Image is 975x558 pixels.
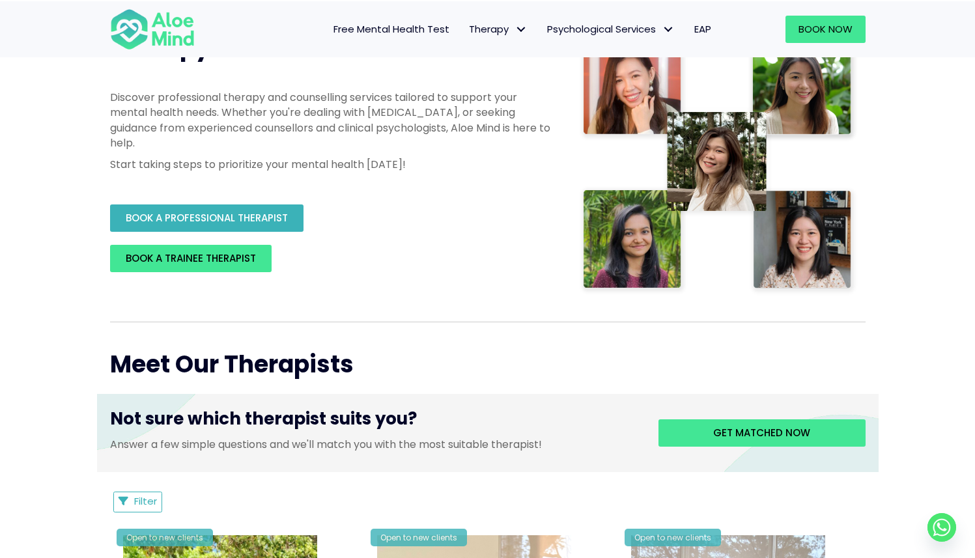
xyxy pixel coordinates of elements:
div: Open to new clients [117,529,213,546]
span: Psychological Services: submenu [659,20,678,38]
span: Filter [134,494,157,508]
img: Therapist collage [579,31,858,296]
span: BOOK A TRAINEE THERAPIST [126,251,256,265]
span: Book Now [798,22,853,36]
p: Answer a few simple questions and we'll match you with the most suitable therapist! [110,437,639,452]
button: Filter Listings [113,492,163,512]
a: Get matched now [658,419,866,447]
span: Psychological Services [547,22,675,36]
a: Free Mental Health Test [324,16,459,43]
span: BOOK A PROFESSIONAL THERAPIST [126,211,288,225]
a: EAP [685,16,721,43]
span: Therapy [469,22,528,36]
div: Open to new clients [625,529,721,546]
a: BOOK A PROFESSIONAL THERAPIST [110,204,304,232]
h3: Not sure which therapist suits you? [110,407,639,437]
span: Therapy with Licensed Professionals [110,31,549,64]
p: Start taking steps to prioritize your mental health [DATE]! [110,157,553,172]
a: Whatsapp [927,513,956,542]
img: Aloe mind Logo [110,8,195,51]
a: Psychological ServicesPsychological Services: submenu [537,16,685,43]
span: Get matched now [713,426,810,439]
a: TherapyTherapy: submenu [459,16,537,43]
a: Book Now [785,16,866,43]
p: Discover professional therapy and counselling services tailored to support your mental health nee... [110,90,553,150]
nav: Menu [212,16,721,43]
a: BOOK A TRAINEE THERAPIST [110,245,272,272]
span: Free Mental Health Test [333,22,449,36]
span: EAP [694,22,711,36]
span: Meet Our Therapists [110,348,354,381]
div: Open to new clients [371,529,467,546]
span: Therapy: submenu [512,20,531,38]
